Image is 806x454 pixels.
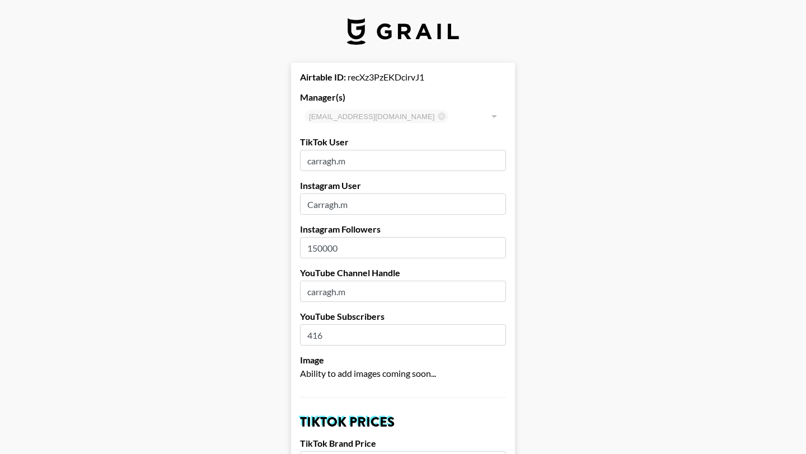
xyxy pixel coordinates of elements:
h2: TikTok Prices [300,415,506,429]
strong: Airtable ID: [300,72,346,82]
img: Grail Talent Logo [347,18,459,45]
label: Instagram User [300,180,506,191]
label: Image [300,354,506,366]
label: Instagram Followers [300,224,506,235]
label: YouTube Channel Handle [300,267,506,278]
label: TikTok Brand Price [300,438,506,449]
div: recXz3PzEKDcirvJ1 [300,72,506,83]
label: Manager(s) [300,92,506,103]
label: TikTok User [300,136,506,148]
label: YouTube Subscribers [300,311,506,322]
span: Ability to add images coming soon... [300,368,436,379]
